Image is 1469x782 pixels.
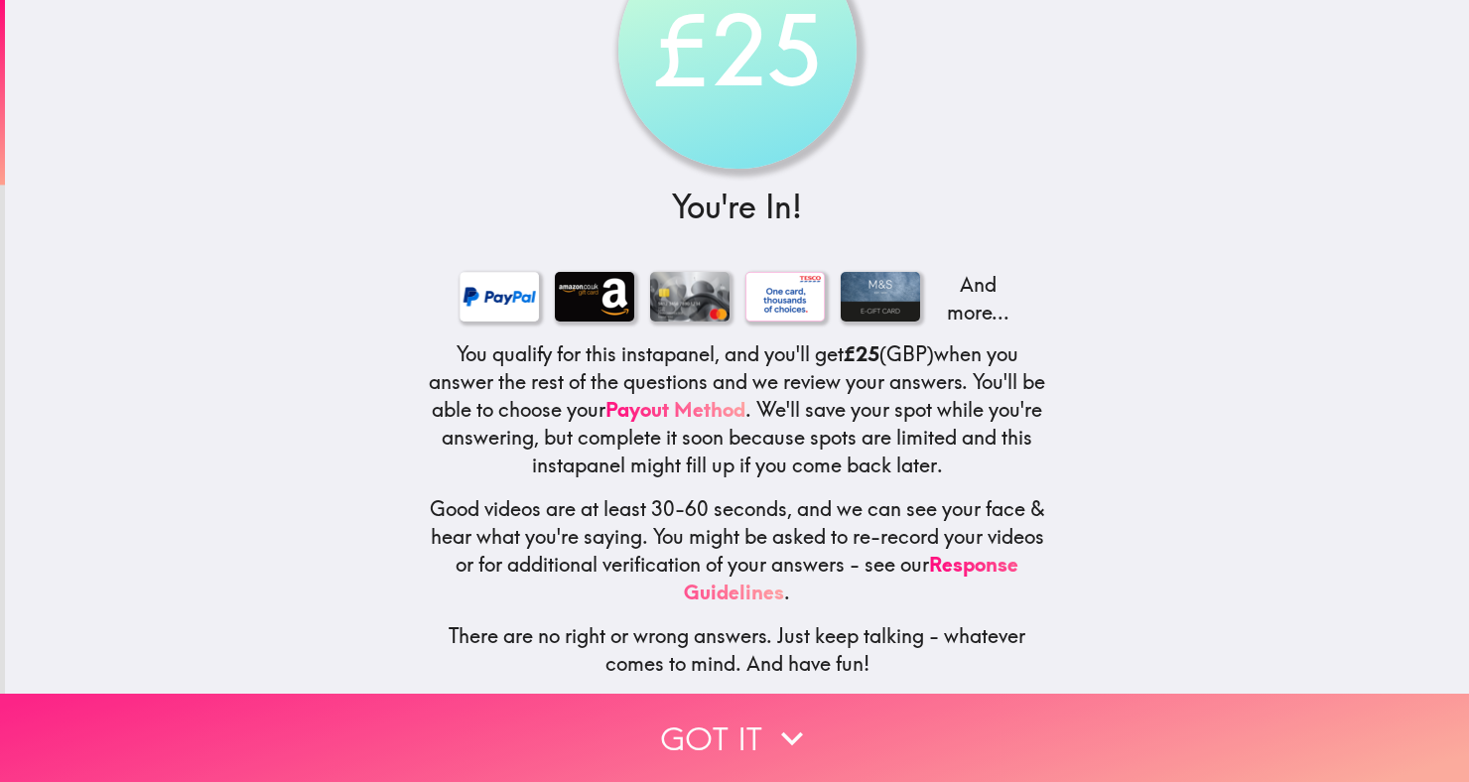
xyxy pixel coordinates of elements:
a: Payout Method [605,397,745,422]
h5: There are no right or wrong answers. Just keep talking - whatever comes to mind. And have fun! [428,622,1047,678]
h5: Good videos are at least 30-60 seconds, and we can see your face & hear what you're saying. You m... [428,495,1047,606]
b: £25 [844,341,879,366]
h5: You qualify for this instapanel, and you'll get (GBP) when you answer the rest of the questions a... [428,340,1047,479]
p: And more... [936,271,1015,326]
h3: You're In! [428,185,1047,229]
a: Response Guidelines [684,552,1018,604]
